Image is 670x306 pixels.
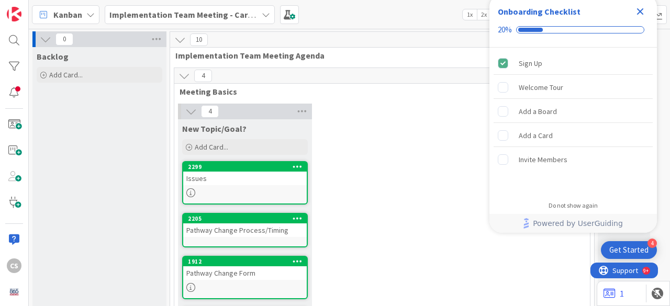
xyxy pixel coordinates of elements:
[632,3,649,20] div: Close Checklist
[477,9,491,20] span: 2x
[601,241,657,259] div: Open Get Started checklist, remaining modules: 4
[7,7,21,21] img: Visit kanbanzone.com
[188,163,307,171] div: 2299
[183,223,307,237] div: Pathway Change Process/Timing
[22,2,48,14] span: Support
[49,70,83,80] span: Add Card...
[183,266,307,280] div: Pathway Change Form
[498,5,580,18] div: Onboarding Checklist
[188,258,307,265] div: 1912
[498,25,649,35] div: Checklist progress: 20%
[494,124,653,147] div: Add a Card is incomplete.
[195,142,228,152] span: Add Card...
[7,285,21,299] img: avatar
[549,201,598,210] div: Do not show again
[109,9,293,20] b: Implementation Team Meeting - Career Themed
[494,52,653,75] div: Sign Up is complete.
[519,57,542,70] div: Sign Up
[37,51,69,62] span: Backlog
[489,214,657,233] div: Footer
[519,105,557,118] div: Add a Board
[55,33,73,46] span: 0
[494,76,653,99] div: Welcome Tour is incomplete.
[604,287,624,300] a: 1
[494,100,653,123] div: Add a Board is incomplete.
[463,9,477,20] span: 1x
[519,153,567,166] div: Invite Members
[489,48,657,195] div: Checklist items
[7,258,21,273] div: CS
[609,245,649,255] div: Get Started
[494,148,653,171] div: Invite Members is incomplete.
[180,86,577,97] span: Meeting Basics
[519,81,563,94] div: Welcome Tour
[533,217,623,230] span: Powered by UserGuiding
[183,214,307,237] div: 2205Pathway Change Process/Timing
[183,162,307,172] div: 2299
[190,33,208,46] span: 10
[53,8,82,21] span: Kanban
[175,50,581,61] span: Implementation Team Meeting Agenda
[183,214,307,223] div: 2205
[194,70,212,82] span: 4
[183,162,307,185] div: 2299Issues
[183,172,307,185] div: Issues
[182,123,247,134] span: New Topic/Goal?
[53,4,58,13] div: 9+
[201,105,219,118] span: 4
[519,129,553,142] div: Add a Card
[498,25,512,35] div: 20%
[183,257,307,280] div: 1912Pathway Change Form
[188,215,307,222] div: 2205
[647,239,657,248] div: 4
[183,257,307,266] div: 1912
[495,214,652,233] a: Powered by UserGuiding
